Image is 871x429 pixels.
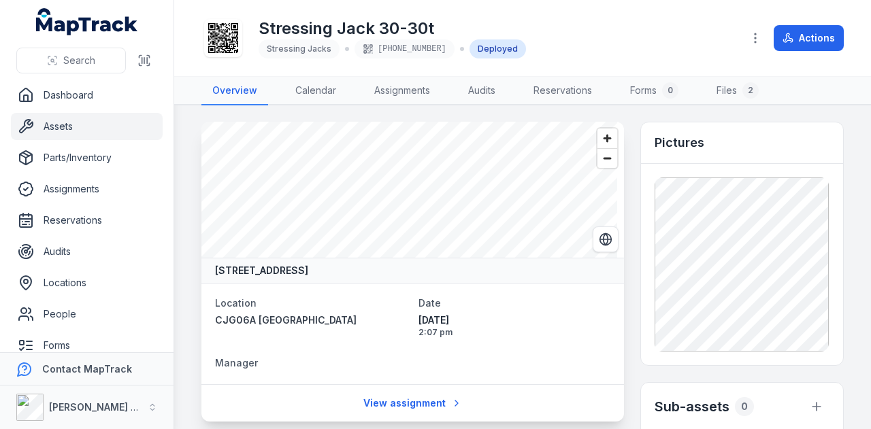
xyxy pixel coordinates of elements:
a: Files2 [706,77,770,105]
div: Deployed [470,39,526,58]
div: 0 [662,82,678,99]
a: Reservations [11,207,163,234]
span: Search [63,54,95,67]
a: Reservations [523,77,603,105]
h2: Sub-assets [655,397,729,416]
span: [DATE] [418,313,611,327]
a: Forms [11,332,163,359]
a: Calendar [284,77,347,105]
a: People [11,301,163,328]
div: 2 [742,82,759,99]
a: CJG06A [GEOGRAPHIC_DATA] [215,313,408,327]
a: Locations [11,269,163,296]
span: Stressing Jacks [267,44,331,54]
a: Assignments [11,175,163,203]
a: Parts/Inventory [11,144,163,171]
a: Audits [457,77,506,105]
a: Audits [11,238,163,265]
a: Overview [201,77,268,105]
a: Forms0 [619,77,689,105]
a: Assets [11,113,163,140]
span: CJG06A [GEOGRAPHIC_DATA] [215,314,357,326]
button: Search [16,48,126,73]
time: 17/09/2025, 2:07:12 pm [418,313,611,338]
strong: Contact MapTrack [42,363,132,375]
button: Zoom in [597,128,617,148]
button: Actions [774,25,844,51]
a: MapTrack [36,8,138,35]
span: Manager [215,357,258,368]
h3: Pictures [655,133,704,152]
span: Location [215,297,257,309]
span: 2:07 pm [418,327,611,338]
span: Date [418,297,441,309]
h1: Stressing Jack 30-30t [259,18,526,39]
strong: [STREET_ADDRESS] [215,264,308,277]
a: Assignments [363,77,441,105]
a: View assignment [355,390,471,416]
div: 0 [735,397,754,416]
button: Switch to Satellite View [593,226,619,252]
canvas: Map [201,122,617,258]
a: Dashboard [11,82,163,109]
strong: [PERSON_NAME] Group [49,401,161,413]
button: Zoom out [597,148,617,168]
div: [PHONE_NUMBER] [355,39,455,58]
